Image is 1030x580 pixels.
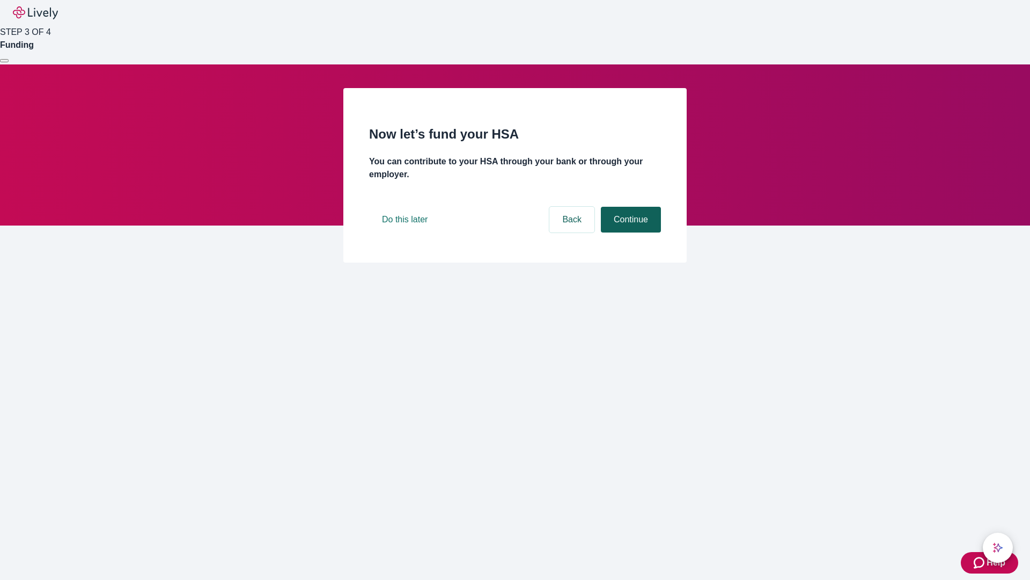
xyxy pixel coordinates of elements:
button: chat [983,533,1013,563]
button: Do this later [369,207,440,233]
span: Help [987,556,1005,569]
svg: Lively AI Assistant [992,542,1003,553]
h2: Now let’s fund your HSA [369,125,661,144]
button: Back [549,207,594,233]
h4: You can contribute to your HSA through your bank or through your employer. [369,155,661,181]
svg: Zendesk support icon [974,556,987,569]
button: Continue [601,207,661,233]
img: Lively [13,6,58,19]
button: Zendesk support iconHelp [961,552,1018,574]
